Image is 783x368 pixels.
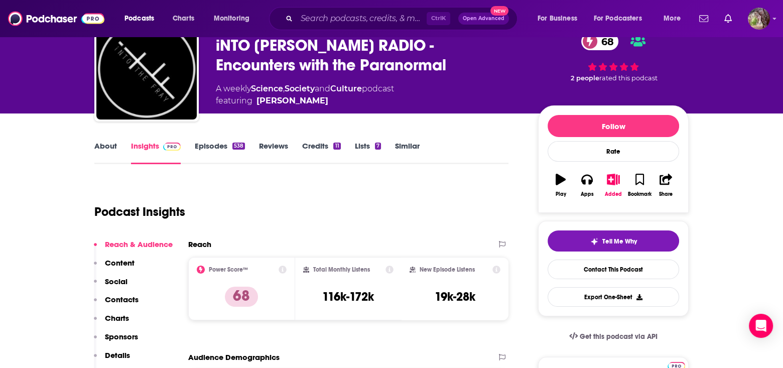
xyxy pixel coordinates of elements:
[556,191,566,197] div: Play
[581,33,619,50] a: 68
[531,11,590,27] button: open menu
[330,84,362,93] a: Culture
[251,84,283,93] a: Science
[748,8,770,30] button: Show profile menu
[225,287,258,307] p: 68
[283,84,285,93] span: ,
[195,141,245,164] a: Episodes538
[259,141,288,164] a: Reviews
[94,141,117,164] a: About
[302,141,340,164] a: Credits11
[602,237,637,246] span: Tell Me Why
[548,230,679,252] button: tell me why sparkleTell Me Why
[94,295,139,313] button: Contacts
[375,143,381,150] div: 7
[333,143,340,150] div: 11
[580,332,658,341] span: Get this podcast via API
[748,8,770,30] span: Logged in as MSanz
[626,167,652,203] button: Bookmark
[313,266,370,273] h2: Total Monthly Listens
[216,95,394,107] span: featuring
[188,352,280,362] h2: Audience Demographics
[458,13,509,25] button: Open AdvancedNew
[548,287,679,307] button: Export One-Sheet
[214,12,249,26] span: Monitoring
[131,141,181,164] a: InsightsPodchaser Pro
[315,84,330,93] span: and
[653,167,679,203] button: Share
[571,74,599,82] span: 2 people
[548,115,679,137] button: Follow
[163,143,181,151] img: Podchaser Pro
[591,33,619,50] span: 68
[209,266,248,273] h2: Power Score™
[600,167,626,203] button: Added
[599,74,658,82] span: rated this podcast
[207,11,263,27] button: open menu
[657,11,693,27] button: open menu
[94,313,129,332] button: Charts
[355,141,381,164] a: Lists7
[166,11,200,27] a: Charts
[590,237,598,246] img: tell me why sparkle
[435,289,475,304] h3: 19k-28k
[105,313,129,323] p: Charts
[561,324,666,349] a: Get this podcast via API
[94,239,173,258] button: Reach & Audience
[216,83,394,107] div: A weekly podcast
[117,11,167,27] button: open menu
[94,332,138,350] button: Sponsors
[720,10,736,27] a: Show notifications dropdown
[548,167,574,203] button: Play
[105,295,139,304] p: Contacts
[105,277,127,286] p: Social
[8,9,104,28] img: Podchaser - Follow, Share and Rate Podcasts
[285,84,315,93] a: Society
[96,19,197,119] img: iNTO THE FRAY RADIO - Encounters with the Paranormal
[490,6,508,16] span: New
[548,260,679,279] a: Contact This Podcast
[659,191,673,197] div: Share
[463,16,504,21] span: Open Advanced
[124,12,154,26] span: Podcasts
[581,191,594,197] div: Apps
[105,239,173,249] p: Reach & Audience
[420,266,475,273] h2: New Episode Listens
[748,8,770,30] img: User Profile
[94,277,127,295] button: Social
[395,141,420,164] a: Similar
[256,95,328,107] a: Shannon Legro
[173,12,194,26] span: Charts
[749,314,773,338] div: Open Intercom Messenger
[94,258,135,277] button: Content
[322,289,374,304] h3: 116k-172k
[94,204,185,219] h1: Podcast Insights
[538,12,577,26] span: For Business
[232,143,245,150] div: 538
[297,11,427,27] input: Search podcasts, credits, & more...
[628,191,651,197] div: Bookmark
[279,7,527,30] div: Search podcasts, credits, & more...
[594,12,642,26] span: For Podcasters
[574,167,600,203] button: Apps
[427,12,450,25] span: Ctrl K
[695,10,712,27] a: Show notifications dropdown
[105,350,130,360] p: Details
[548,141,679,162] div: Rate
[105,332,138,341] p: Sponsors
[538,26,689,89] div: 68 2 peoplerated this podcast
[188,239,211,249] h2: Reach
[664,12,681,26] span: More
[605,191,622,197] div: Added
[587,11,657,27] button: open menu
[105,258,135,268] p: Content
